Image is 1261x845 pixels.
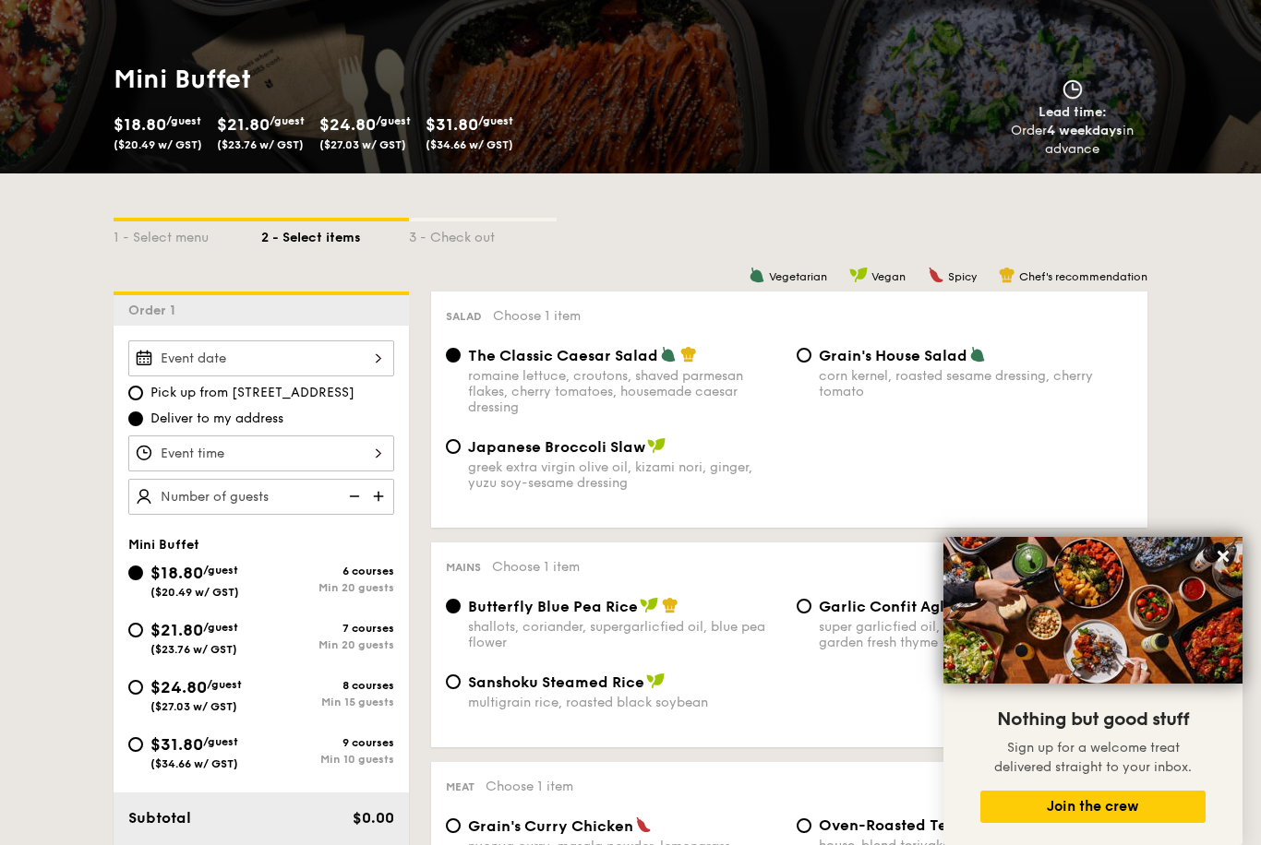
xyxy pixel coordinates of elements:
span: ($34.66 w/ GST) [426,138,513,151]
input: Oven-Roasted Teriyaki Chickenhouse-blend teriyaki sauce, baby bok choy, king oyster and shiitake ... [797,818,811,833]
img: icon-vegan.f8ff3823.svg [640,597,658,613]
div: 2 - Select items [261,221,409,247]
span: ($20.49 w/ GST) [114,138,202,151]
button: Join the crew [980,791,1206,823]
button: Close [1208,542,1238,571]
div: Min 20 guests [261,581,394,594]
span: ($34.66 w/ GST) [150,757,238,770]
span: /guest [203,564,238,577]
input: Butterfly Blue Pea Riceshallots, coriander, supergarlicfied oil, blue pea flower [446,599,461,613]
input: Garlic Confit Aglio Oliosuper garlicfied oil, slow baked cherry tomatoes, garden fresh thyme [797,599,811,613]
img: icon-vegan.f8ff3823.svg [647,437,666,454]
input: The Classic Caesar Saladromaine lettuce, croutons, shaved parmesan flakes, cherry tomatoes, house... [446,348,461,363]
img: icon-vegetarian.fe4039eb.svg [749,267,765,283]
div: multigrain rice, roasted black soybean [468,695,782,710]
span: Vegan [871,270,906,283]
span: Choose 1 item [486,779,573,794]
div: corn kernel, roasted sesame dressing, cherry tomato [819,368,1133,399]
input: $18.80/guest($20.49 w/ GST)6 coursesMin 20 guests [128,565,143,580]
input: $31.80/guest($34.66 w/ GST)9 coursesMin 10 guests [128,737,143,752]
input: Event date [128,340,394,376]
span: /guest [207,678,242,691]
span: Pick up from [STREET_ADDRESS] [150,384,354,402]
span: Mini Buffet [128,537,199,553]
span: Chef's recommendation [1019,270,1147,283]
div: 6 courses [261,565,394,577]
span: $24.80 [319,114,376,135]
div: Min 10 guests [261,753,394,766]
img: icon-add.58712e84.svg [366,479,394,514]
span: Choose 1 item [493,308,581,324]
span: ($27.03 w/ GST) [319,138,406,151]
span: $31.80 [150,734,203,755]
span: /guest [203,621,238,634]
img: icon-clock.2db775ea.svg [1059,79,1087,100]
span: $21.80 [217,114,270,135]
span: $21.80 [150,620,203,640]
span: Mains [446,561,481,574]
input: Grain's Curry Chickennyonya curry, masala powder, lemongrass [446,818,461,833]
span: /guest [203,735,238,748]
img: icon-spicy.37a8142b.svg [635,816,652,833]
span: $31.80 [426,114,478,135]
input: Event time [128,435,394,471]
span: Choose 1 item [492,559,580,575]
span: ($27.03 w/ GST) [150,700,237,713]
img: icon-chef-hat.a58ddaea.svg [999,267,1015,283]
span: ($20.49 w/ GST) [150,586,239,599]
span: Grain's House Salad [819,347,967,364]
img: icon-vegan.f8ff3823.svg [646,672,665,689]
img: icon-vegetarian.fe4039eb.svg [969,346,986,363]
strong: 4 weekdays [1047,123,1123,138]
div: 7 courses [261,622,394,635]
div: greek extra virgin olive oil, kizami nori, ginger, yuzu soy-sesame dressing [468,459,782,491]
div: shallots, coriander, supergarlicfied oil, blue pea flower [468,619,782,650]
span: Salad [446,310,482,323]
div: 8 courses [261,679,394,692]
span: /guest [270,114,305,127]
div: Min 15 guests [261,696,394,708]
input: Grain's House Saladcorn kernel, roasted sesame dressing, cherry tomato [797,348,811,363]
input: Number of guests [128,479,394,515]
span: /guest [478,114,513,127]
span: $0.00 [353,809,394,827]
span: Grain's Curry Chicken [468,817,633,835]
div: 1 - Select menu [114,221,261,247]
img: icon-chef-hat.a58ddaea.svg [680,346,697,363]
div: super garlicfied oil, slow baked cherry tomatoes, garden fresh thyme [819,619,1133,650]
span: ($23.76 w/ GST) [217,138,304,151]
input: Deliver to my address [128,411,143,426]
span: The Classic Caesar Salad [468,347,658,364]
span: Order 1 [128,303,183,318]
span: /guest [376,114,411,127]
img: icon-reduce.1d2dbef1.svg [339,479,366,514]
span: $18.80 [114,114,166,135]
span: Garlic Confit Aglio Olio [819,598,993,615]
h1: Mini Buffet [114,63,623,96]
span: Butterfly Blue Pea Rice [468,598,638,615]
span: $24.80 [150,677,207,697]
span: ($23.76 w/ GST) [150,643,237,656]
div: Min 20 guests [261,638,394,651]
span: Deliver to my address [150,410,283,428]
span: Meat [446,780,474,793]
span: Spicy [948,270,977,283]
input: Sanshoku Steamed Ricemultigrain rice, roasted black soybean [446,674,461,689]
span: Oven-Roasted Teriyaki Chicken [819,816,1056,834]
input: $24.80/guest($27.03 w/ GST)8 coursesMin 15 guests [128,680,143,695]
span: Nothing but good stuff [997,708,1189,731]
span: Japanese Broccoli Slaw [468,438,645,456]
span: Sign up for a welcome treat delivered straight to your inbox. [994,740,1192,775]
div: 9 courses [261,736,394,749]
img: icon-chef-hat.a58ddaea.svg [662,597,679,613]
div: romaine lettuce, croutons, shaved parmesan flakes, cherry tomatoes, housemade caesar dressing [468,368,782,415]
div: 3 - Check out [409,221,557,247]
div: Order in advance [990,122,1155,159]
span: Vegetarian [769,270,827,283]
img: icon-vegan.f8ff3823.svg [849,267,868,283]
input: Japanese Broccoli Slawgreek extra virgin olive oil, kizami nori, ginger, yuzu soy-sesame dressing [446,439,461,454]
span: Lead time: [1039,104,1107,120]
span: Subtotal [128,809,191,827]
img: DSC07876-Edit02-Large.jpeg [943,537,1243,684]
span: Sanshoku Steamed Rice [468,673,644,691]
